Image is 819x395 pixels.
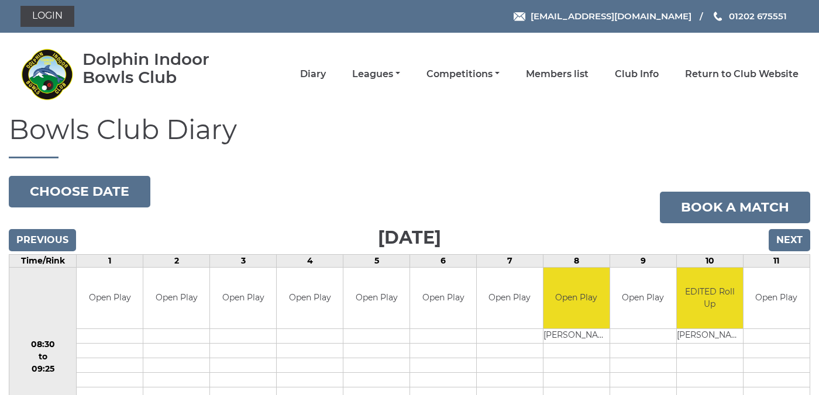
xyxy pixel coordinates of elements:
td: Time/Rink [9,254,77,267]
td: Open Play [77,268,143,329]
td: Open Play [744,268,810,329]
a: Return to Club Website [685,68,799,81]
td: 4 [277,254,343,267]
a: Book a match [660,192,810,223]
a: Members list [526,68,589,81]
td: Open Play [277,268,343,329]
td: [PERSON_NAME] [543,329,610,344]
td: EDITED Roll Up [677,268,743,329]
td: 11 [743,254,810,267]
a: Competitions [426,68,500,81]
h1: Bowls Club Diary [9,115,810,158]
a: Leagues [352,68,400,81]
input: Previous [9,229,76,251]
img: Email [514,12,525,21]
td: Open Play [610,268,676,329]
input: Next [769,229,810,251]
td: Open Play [143,268,209,329]
td: Open Play [210,268,276,329]
span: 01202 675551 [729,11,787,22]
td: Open Play [410,268,476,329]
td: 5 [343,254,410,267]
a: Club Info [615,68,659,81]
td: Open Play [343,268,409,329]
button: Choose date [9,176,150,207]
a: Email [EMAIL_ADDRESS][DOMAIN_NAME] [514,9,691,23]
td: Open Play [477,268,543,329]
a: Diary [300,68,326,81]
td: 2 [143,254,210,267]
td: 3 [210,254,277,267]
td: 9 [610,254,676,267]
td: Open Play [543,268,610,329]
img: Dolphin Indoor Bowls Club [20,48,73,101]
td: 1 [77,254,143,267]
td: 8 [543,254,610,267]
div: Dolphin Indoor Bowls Club [82,50,243,86]
img: Phone us [714,12,722,21]
td: 7 [477,254,543,267]
a: Phone us 01202 675551 [712,9,787,23]
td: [PERSON_NAME] [677,329,743,344]
a: Login [20,6,74,27]
td: 6 [410,254,477,267]
td: 10 [676,254,743,267]
span: [EMAIL_ADDRESS][DOMAIN_NAME] [531,11,691,22]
